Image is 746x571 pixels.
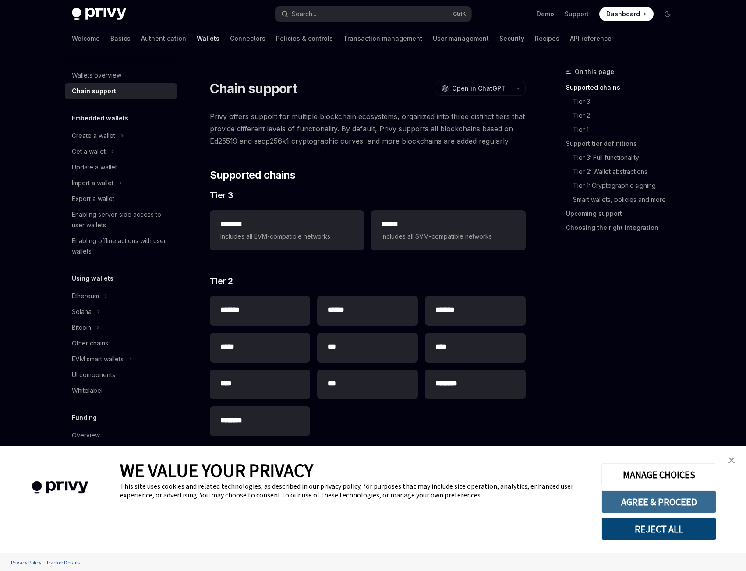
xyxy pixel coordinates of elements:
span: Includes all EVM-compatible networks [220,231,354,242]
div: Get a wallet [72,146,106,157]
a: Wallets overview [65,67,177,83]
a: Welcome [72,28,100,49]
a: Connectors [230,28,265,49]
span: Supported chains [210,168,295,182]
div: Bitcoin [72,322,91,333]
span: Tier 3 [210,189,233,201]
a: Support tier definitions [566,137,682,151]
h1: Chain support [210,81,297,96]
a: UI components [65,367,177,383]
img: dark logo [72,8,126,20]
div: Create a wallet [72,130,115,141]
a: Chain support [65,83,177,99]
button: Open search [275,6,471,22]
h5: Using wallets [72,273,113,284]
a: Whitelabel [65,383,177,398]
a: Tier 3 [566,95,682,109]
div: Import a wallet [72,178,113,188]
div: EVM smart wallets [72,354,124,364]
div: Search... [292,9,316,19]
div: Overview [72,430,100,441]
a: User management [433,28,489,49]
button: AGREE & PROCEED [601,490,716,513]
a: Tracker Details [44,555,82,570]
span: Tier 2 [210,275,233,287]
div: Solana [72,307,92,317]
a: Recipes [535,28,559,49]
span: Privy offers support for multiple blockchain ecosystems, organized into three distinct tiers that... [210,110,526,147]
span: Dashboard [606,10,640,18]
h5: Funding [72,412,97,423]
a: Export a wallet [65,191,177,207]
span: Open in ChatGPT [452,84,506,93]
h5: Embedded wallets [72,113,128,123]
span: Ctrl K [453,11,466,18]
div: Other chains [72,338,108,349]
a: Tier 2 [566,109,682,123]
span: Includes all SVM-compatible networks [382,231,515,242]
button: Toggle EVM smart wallets section [65,351,177,367]
a: API reference [570,28,612,49]
a: Tier 1: Cryptographic signing [566,179,682,193]
a: Transaction management [343,28,422,49]
a: Smart wallets, policies and more [566,193,682,207]
a: Enabling server-side access to user wallets [65,207,177,233]
button: Toggle Bitcoin section [65,320,177,335]
img: company logo [13,469,107,507]
span: On this page [575,67,614,77]
a: close banner [723,451,740,469]
a: Dashboard [599,7,654,21]
a: Security [499,28,524,49]
img: close banner [728,457,735,463]
a: Support [565,10,589,18]
div: Ethereum [72,291,99,301]
a: Overview [65,427,177,443]
a: Authentication [141,28,186,49]
a: **** ***Includes all EVM-compatible networks [210,210,364,250]
div: UI components [72,370,115,380]
div: Enabling server-side access to user wallets [72,209,172,230]
a: Tier 3: Full functionality [566,151,682,165]
a: Basics [110,28,131,49]
span: WE VALUE YOUR PRIVACY [120,459,313,482]
button: MANAGE CHOICES [601,463,716,486]
a: Demo [537,10,554,18]
a: Update a wallet [65,159,177,175]
div: Export a wallet [72,194,114,204]
button: Toggle Get a wallet section [65,144,177,159]
a: Privacy Policy [9,555,44,570]
button: Open in ChatGPT [436,81,511,96]
div: Wallets overview [72,70,121,81]
a: Wallets [197,28,219,49]
div: Enabling offline actions with user wallets [72,236,172,257]
a: Policies & controls [276,28,333,49]
a: Choosing the right integration [566,221,682,235]
button: Toggle Ethereum section [65,288,177,304]
button: Toggle Create a wallet section [65,128,177,144]
a: Upcoming support [566,207,682,221]
button: Toggle dark mode [661,7,675,21]
a: Supported chains [566,81,682,95]
a: **** *Includes all SVM-compatible networks [371,210,525,250]
a: Tier 1 [566,123,682,137]
a: Enabling offline actions with user wallets [65,233,177,259]
a: Other chains [65,335,177,351]
button: REJECT ALL [601,518,716,540]
button: Toggle Methods section [65,443,177,459]
button: Toggle Solana section [65,304,177,320]
a: Tier 2: Wallet abstractions [566,165,682,179]
div: This site uses cookies and related technologies, as described in our privacy policy, for purposes... [120,482,588,499]
div: Chain support [72,86,116,96]
button: Toggle Import a wallet section [65,175,177,191]
div: Whitelabel [72,385,103,396]
div: Update a wallet [72,162,117,173]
